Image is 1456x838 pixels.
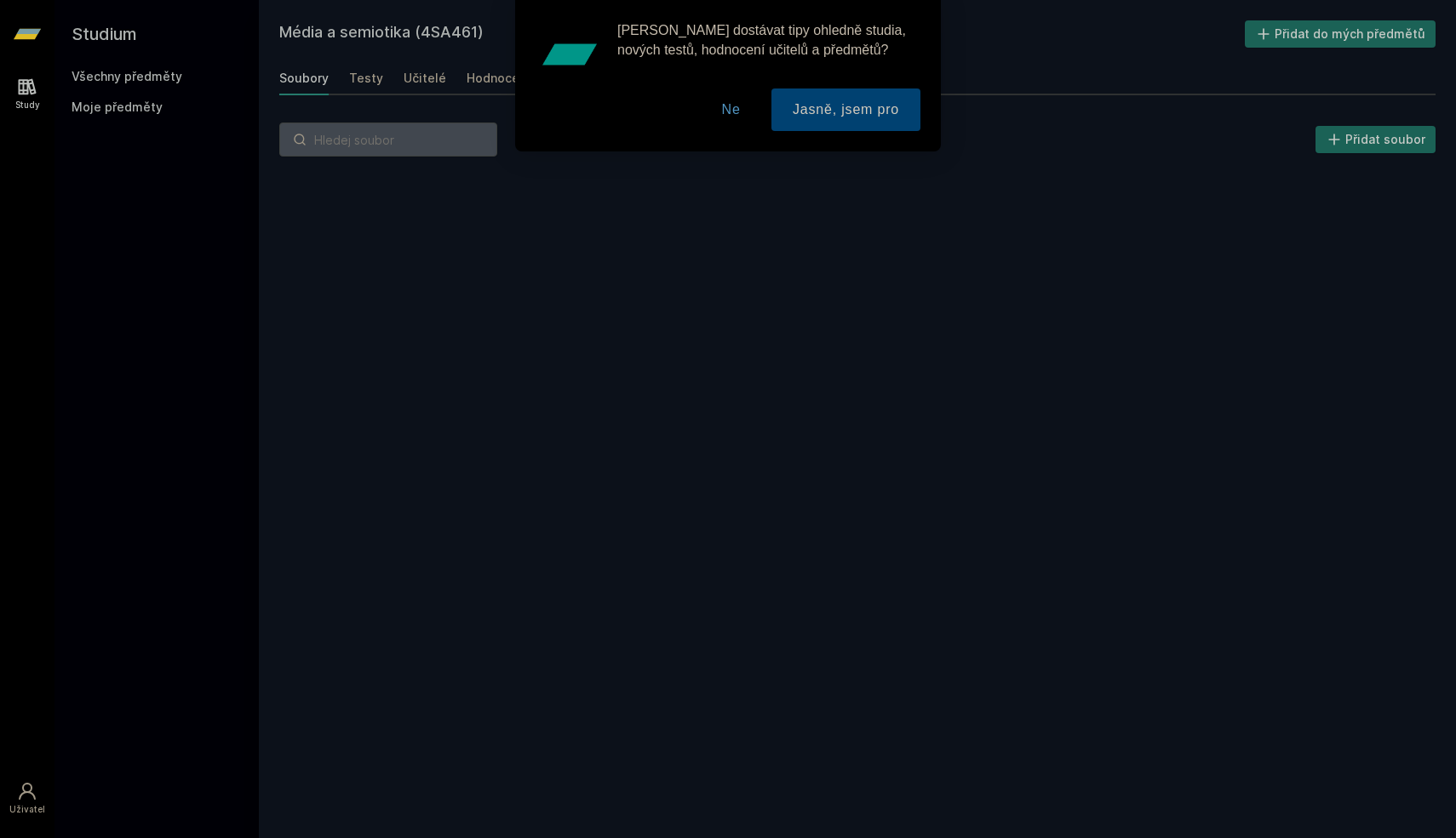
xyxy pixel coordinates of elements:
[3,772,51,824] a: Uživatel
[701,88,762,131] button: Ne
[536,20,604,88] img: notification icon
[604,20,920,60] div: [PERSON_NAME] dostávat tipy ohledně studia, nových testů, hodnocení učitelů a předmětů?
[771,88,920,131] button: Jasně, jsem pro
[9,803,45,816] div: Uživatel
